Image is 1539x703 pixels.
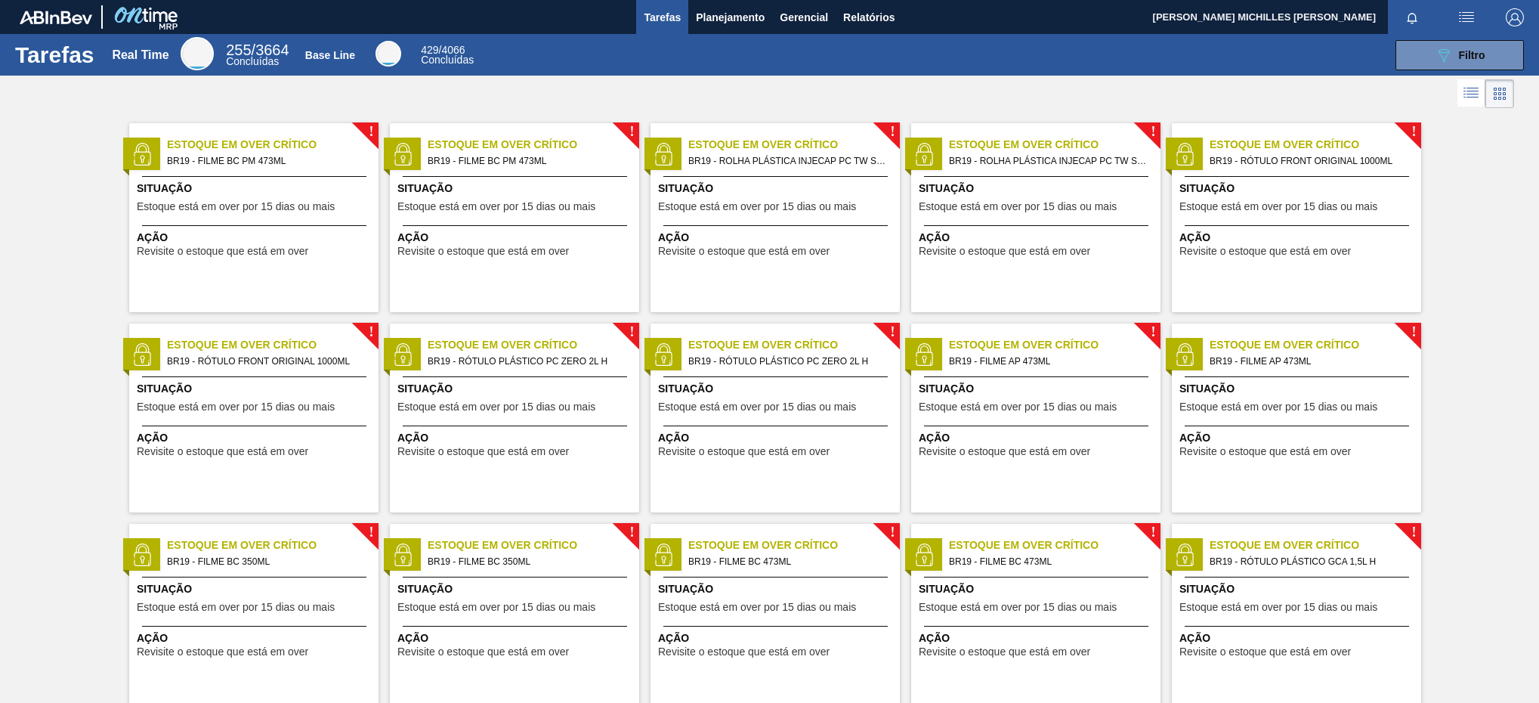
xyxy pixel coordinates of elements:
span: Revisite o estoque que está em over [137,646,308,658]
span: ! [369,527,373,538]
span: Situação [397,181,635,197]
span: Ação [658,630,896,646]
span: Situação [1179,581,1417,597]
span: Relatórios [843,8,895,26]
img: status [1173,544,1196,566]
span: Estoque em Over Crítico [428,137,639,153]
span: Estoque em Over Crítico [688,337,900,353]
span: Situação [919,381,1157,397]
span: BR19 - FILME BC 473ML [688,553,888,570]
span: Revisite o estoque que está em over [1179,246,1351,257]
span: ! [1151,327,1155,338]
button: Filtro [1395,40,1524,70]
span: Ação [658,430,896,446]
span: Estoque está em over por 15 dias ou mais [1179,201,1377,212]
span: 255 [226,42,251,58]
span: Planejamento [696,8,765,26]
span: Estoque está em over por 15 dias ou mais [658,201,856,212]
span: BR19 - FILME BC 350ML [428,553,627,570]
span: BR19 - FILME BC 473ML [949,553,1148,570]
span: ! [629,327,634,338]
span: Estoque está em over por 15 dias ou mais [397,401,595,413]
span: Revisite o estoque que está em over [397,646,569,658]
span: / 4066 [421,44,465,56]
span: Situação [658,181,896,197]
span: Concluídas [421,54,474,66]
span: Situação [658,581,896,597]
span: Situação [658,381,896,397]
span: Tarefas [644,8,681,26]
span: Estoque está em over por 15 dias ou mais [397,201,595,212]
span: BR19 - FILME BC 350ML [167,553,366,570]
img: status [913,143,935,166]
img: status [1173,143,1196,166]
span: Situação [397,381,635,397]
span: ! [1151,527,1155,538]
span: Ação [137,230,375,246]
span: Estoque em Over Crítico [949,537,1160,553]
span: Estoque em Over Crítico [1210,537,1421,553]
span: Estoque está em over por 15 dias ou mais [137,602,335,613]
span: Situação [137,181,375,197]
span: BR19 - RÓTULO FRONT ORIGINAL 1000ML [1210,153,1409,169]
img: status [913,544,935,566]
span: Estoque em Over Crítico [428,337,639,353]
span: Estoque está em over por 15 dias ou mais [1179,401,1377,413]
span: Revisite o estoque que está em over [919,246,1090,257]
span: ! [890,327,895,338]
span: Situação [1179,181,1417,197]
span: Estoque está em over por 15 dias ou mais [658,602,856,613]
span: Gerencial [780,8,828,26]
img: status [391,343,414,366]
span: Estoque está em over por 15 dias ou mais [919,401,1117,413]
div: Base Line [421,45,474,65]
span: Estoque em Over Crítico [949,337,1160,353]
div: Base Line [375,41,401,67]
img: status [913,343,935,366]
span: Ação [919,230,1157,246]
span: Situação [919,581,1157,597]
span: Ação [919,430,1157,446]
span: BR19 - RÓTULO FRONT ORIGINAL 1000ML [167,353,366,370]
span: Revisite o estoque que está em over [397,246,569,257]
span: ! [1411,527,1416,538]
span: / 3664 [226,42,289,58]
span: ! [1411,327,1416,338]
span: Estoque em Over Crítico [1210,137,1421,153]
span: Estoque em Over Crítico [1210,337,1421,353]
span: ! [369,327,373,338]
span: Estoque em Over Crítico [167,137,379,153]
span: Concluídas [226,55,279,67]
span: Estoque em Over Crítico [167,537,379,553]
div: Real Time [226,44,289,67]
img: status [131,544,153,566]
img: status [652,343,675,366]
span: Estoque está em over por 15 dias ou mais [919,602,1117,613]
span: Estoque está em over por 15 dias ou mais [397,602,595,613]
span: BR19 - RÓTULO PLÁSTICO PC ZERO 2L H [688,353,888,370]
span: Situação [919,181,1157,197]
button: Notificações [1388,7,1436,28]
img: status [652,544,675,566]
span: Ação [919,630,1157,646]
span: Revisite o estoque que está em over [397,446,569,457]
span: Estoque em Over Crítico [688,137,900,153]
img: Logout [1506,8,1524,26]
span: BR19 - ROLHA PLÁSTICA INJECAP PC TW SHORT [688,153,888,169]
div: Base Line [305,49,355,61]
span: Revisite o estoque que está em over [1179,646,1351,658]
span: ! [629,527,634,538]
span: ! [629,126,634,138]
span: Estoque está em over por 15 dias ou mais [1179,602,1377,613]
img: TNhmsLtSVTkK8tSr43FrP2fwEKptu5GPRR3wAAAABJRU5ErkJggg== [20,11,92,24]
span: Revisite o estoque que está em over [137,246,308,257]
div: Visão em Cards [1485,79,1514,108]
span: Estoque está em over por 15 dias ou mais [919,201,1117,212]
span: Ação [1179,230,1417,246]
span: 429 [421,44,438,56]
span: BR19 - FILME AP 473ML [949,353,1148,370]
span: BR19 - FILME BC PM 473ML [167,153,366,169]
span: Revisite o estoque que está em over [137,446,308,457]
span: Situação [1179,381,1417,397]
span: Ação [397,430,635,446]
